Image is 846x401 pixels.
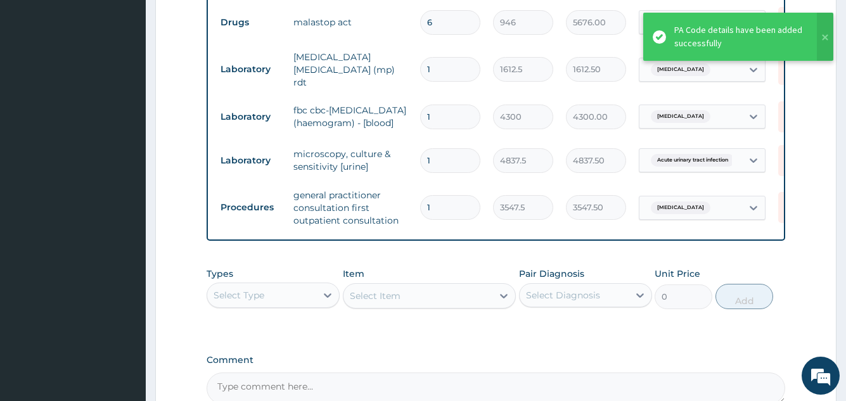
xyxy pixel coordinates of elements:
div: Minimize live chat window [208,6,238,37]
td: fbc cbc-[MEDICAL_DATA] (haemogram) - [blood] [287,98,414,136]
label: Comment [207,355,785,366]
td: Laboratory [214,58,287,81]
td: [MEDICAL_DATA] [MEDICAL_DATA] (mp) rdt [287,44,414,95]
label: Pair Diagnosis [519,267,584,280]
td: Drugs [214,11,287,34]
td: microscopy, culture & sensitivity [urine] [287,141,414,179]
td: general practitioner consultation first outpatient consultation [287,182,414,233]
label: Item [343,267,364,280]
span: [MEDICAL_DATA] [651,63,710,76]
span: [MEDICAL_DATA] [651,201,710,214]
div: Select Diagnosis [526,289,600,302]
td: malastop act [287,10,414,35]
button: Add [715,284,773,309]
textarea: Type your message and hit 'Enter' [6,267,241,311]
span: We're online! [74,120,175,248]
td: Laboratory [214,149,287,172]
label: Types [207,269,233,279]
span: [MEDICAL_DATA] [651,110,710,123]
label: Unit Price [655,267,700,280]
td: Laboratory [214,105,287,129]
td: Procedures [214,196,287,219]
div: Select Type [214,289,264,302]
div: Chat with us now [66,71,213,87]
img: d_794563401_company_1708531726252_794563401 [23,63,51,95]
span: Acute urinary tract infection [651,154,734,167]
div: PA Code details have been added successfully [674,23,805,50]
